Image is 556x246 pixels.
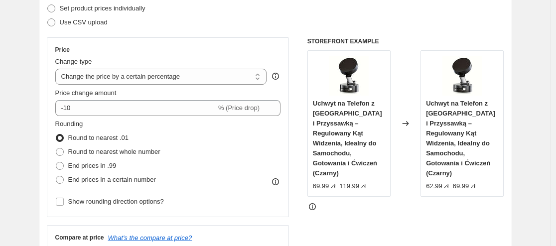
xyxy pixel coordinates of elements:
[442,56,482,96] img: cdca0ca3-abb6-4f3e-b171-2db06919fdae_80x.jpg
[55,89,117,97] span: Price change amount
[60,18,108,26] span: Use CSV upload
[55,58,92,65] span: Change type
[68,162,117,169] span: End prices in .99
[313,181,336,191] div: 69.99 zł
[108,234,192,242] button: What's the compare at price?
[313,100,382,177] span: Uchwyt na Telefon z [GEOGRAPHIC_DATA] i Przyssawką – Regulowany Kąt Widzenia, Idealny do Samochod...
[55,100,216,116] input: -15
[55,46,70,54] h3: Price
[307,37,504,45] h6: STOREFRONT EXAMPLE
[68,176,156,183] span: End prices in a certain number
[453,181,476,191] strike: 69.99 zł
[271,71,280,81] div: help
[329,56,369,96] img: cdca0ca3-abb6-4f3e-b171-2db06919fdae_80x.jpg
[426,100,495,177] span: Uchwyt na Telefon z [GEOGRAPHIC_DATA] i Przyssawką – Regulowany Kąt Widzenia, Idealny do Samochod...
[218,104,260,112] span: % (Price drop)
[60,4,145,12] span: Set product prices individually
[339,181,366,191] strike: 119.99 zł
[68,148,160,155] span: Round to nearest whole number
[426,181,449,191] div: 62.99 zł
[55,234,104,242] h3: Compare at price
[68,134,129,141] span: Round to nearest .01
[68,198,164,205] span: Show rounding direction options?
[55,120,83,127] span: Rounding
